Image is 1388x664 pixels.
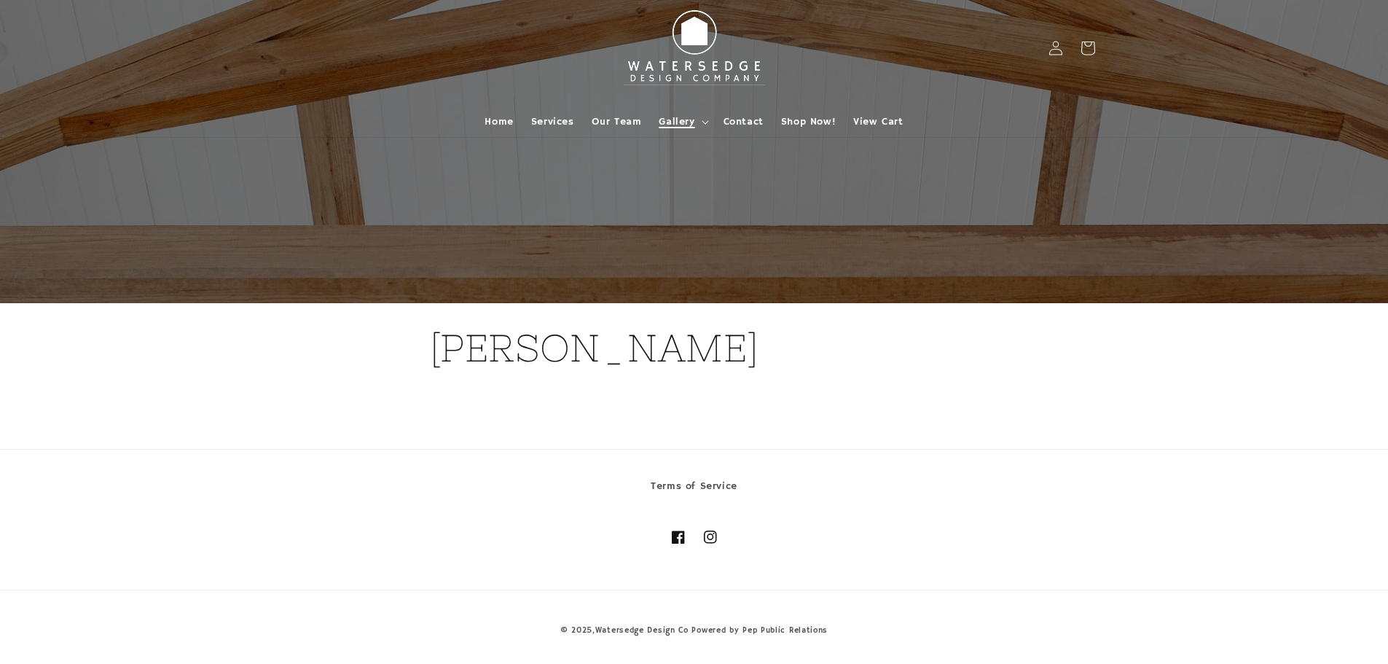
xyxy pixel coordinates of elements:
summary: Gallery [650,106,714,137]
span: Services [531,115,574,128]
a: Watersedge Design Co [595,625,689,636]
span: View Cart [853,115,903,128]
a: Powered by Pep Public Relations [691,625,828,636]
span: Shop Now! [781,115,836,128]
a: Contact [715,106,772,137]
img: Watersedge Design Co [614,3,775,93]
a: Terms of Service [651,477,737,499]
span: Home [485,115,513,128]
h1: [PERSON_NAME] [430,324,959,373]
span: Contact [724,115,764,128]
a: Our Team [583,106,651,137]
a: Services [522,106,583,137]
small: © 2025, [560,625,689,636]
a: Shop Now! [772,106,844,137]
a: Home [476,106,522,137]
span: Our Team [592,115,642,128]
span: Gallery [659,115,694,128]
a: View Cart [844,106,911,137]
